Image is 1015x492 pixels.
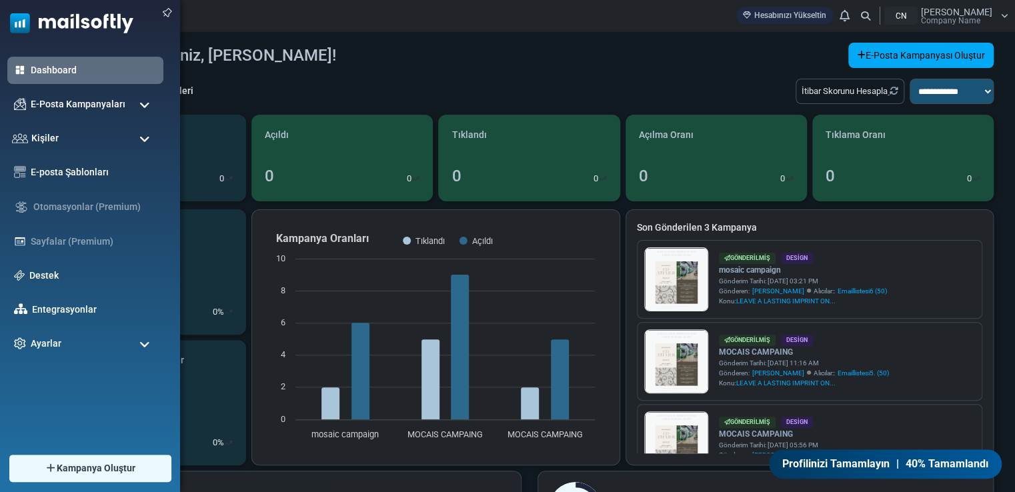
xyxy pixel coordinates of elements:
span: Kampanya Oluştur [57,461,135,475]
span: Açılma Oranı [639,128,694,142]
img: contacts-icon.svg [12,133,28,143]
text: Tıklandı [415,236,445,246]
div: % [213,436,233,449]
p: 0 [594,172,598,185]
a: Destek [29,269,157,283]
a: Refresh Stats [888,86,898,96]
p: 0 [219,172,224,185]
span: LEAVE A LASTING IMPRINT ON... [736,297,836,305]
a: Dashboard [31,63,157,77]
span: [PERSON_NAME] [752,286,804,296]
span: Profilinizi Tamamlayın [782,456,890,472]
text: Kampanya Oranları [276,232,369,245]
div: 0 [639,164,648,188]
div: Design [781,335,813,346]
div: Konu: [719,296,887,306]
p: 0 [967,172,972,185]
span: Tıklandı [451,128,486,142]
text: 8 [281,285,285,295]
div: 0 [826,164,835,188]
div: CN [884,7,918,25]
div: Konu: [719,378,889,388]
span: E-Posta Kampanyaları [31,97,125,111]
span: [PERSON_NAME] [752,368,804,378]
a: Emaillistesi6 (50) [838,286,887,296]
text: MOCAIS CAMPAING [407,429,483,439]
img: dashboard-icon-active.svg [14,64,26,76]
a: Profilinizi Tamamlayın | 40% Tamamlandı [769,449,1002,479]
text: MOCAIS CAMPAING [507,429,583,439]
div: Design [781,417,813,428]
a: CN [PERSON_NAME] Company Name [884,7,1008,25]
text: 10 [276,253,285,263]
span: [PERSON_NAME] [921,7,992,17]
div: Gönderen: Alıcılar:: [719,368,889,378]
svg: Kampanya Oranları [263,221,608,454]
span: Kişiler [31,131,59,145]
a: MOCAIS CAMPAING [719,428,885,440]
div: Gönderilmiş [719,417,776,428]
a: Emaillistesi5. (50) [838,368,889,378]
a: E-Posta Kampanyası Oluştur [848,43,994,68]
span: 40% Tamamlandı [906,456,988,472]
div: % [213,305,233,319]
text: mosaic campaign [312,429,379,439]
div: Design [781,253,813,264]
span: Company Name [921,17,980,25]
text: 4 [281,349,285,359]
span: [PERSON_NAME] [752,450,804,460]
div: Gönderim Tarihi: [DATE] 05:56 PM [719,440,885,450]
a: E-posta Şablonları [31,165,157,179]
a: Entegrasyonlar [32,303,157,317]
p: 0 [780,172,785,185]
p: 0 [213,305,217,319]
span: | [896,456,899,472]
div: 0 [451,164,461,188]
span: LEAVE A LASTING IMPRINT ON... [736,379,836,387]
a: MOCAIS CAMPAING [719,346,889,358]
img: landing_pages.svg [14,235,26,247]
div: Gönderilmiş [719,253,776,264]
text: 0 [281,414,285,424]
img: workflow.svg [14,199,29,215]
a: Hesabınızı Yükseltin [736,7,833,24]
span: Açıldı [265,128,289,142]
img: settings-icon.svg [14,337,26,349]
div: Gönderen: Alıcılar:: [719,450,885,460]
span: Ayarlar [31,337,61,351]
a: Son Gönderilen 3 Kampanya [637,221,982,235]
div: İtibar Skorunu Hesapla [796,79,904,104]
text: Açıldı [472,236,493,246]
a: mosaic campaign [719,264,887,276]
h4: Tekrar hoş geldiniz, [PERSON_NAME]! [65,46,336,65]
p: 0 [213,436,217,449]
div: 0 [265,164,274,188]
span: Tıklama Oranı [826,128,886,142]
div: Gönderim Tarihi: [DATE] 11:16 AM [719,358,889,368]
div: Gönderilmiş [719,335,776,346]
p: 0 [406,172,411,185]
text: 6 [281,317,285,327]
div: Gönderen: Alıcılar:: [719,286,887,296]
img: support-icon.svg [14,270,25,281]
img: campaigns-icon.png [14,98,26,110]
text: 2 [281,381,285,391]
img: email-templates-icon.svg [14,166,26,178]
div: Gönderim Tarihi: [DATE] 03:21 PM [719,276,887,286]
